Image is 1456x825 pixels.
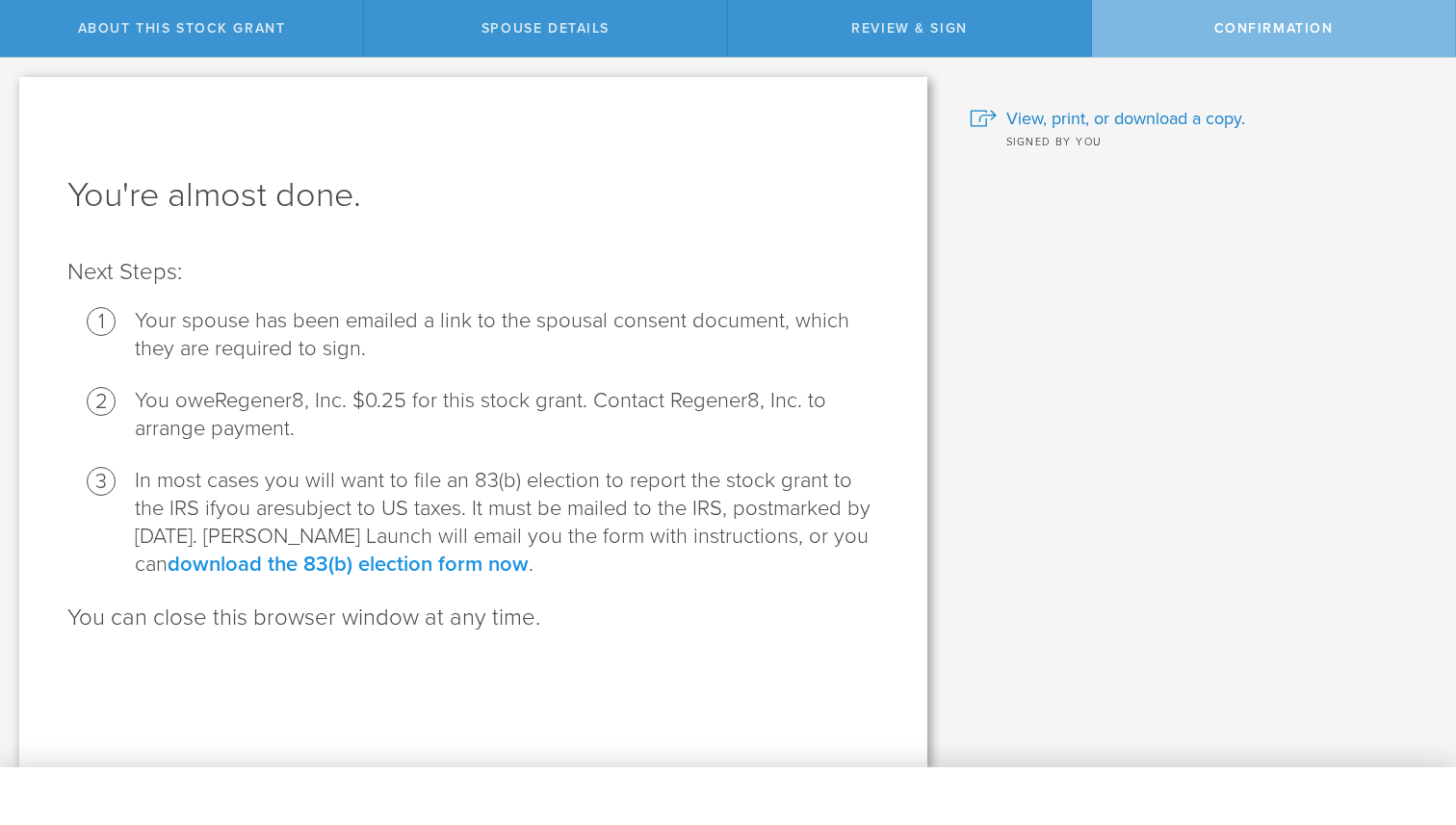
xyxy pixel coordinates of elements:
[481,20,610,37] span: Spouse Details
[1214,20,1334,37] span: Confirmation
[135,388,215,413] span: You owe
[1006,106,1245,131] span: View, print, or download a copy.
[135,387,879,443] li: Regener8, Inc. $0.25 for this stock grant. Contact Regener8, Inc. to arrange payment.
[168,552,529,577] a: download the 83(b) election form now
[78,20,286,37] span: About this stock grant
[67,257,879,288] p: Next Steps:
[970,131,1427,150] div: Signed by you
[67,603,879,633] p: You can close this browser window at any time.
[851,20,968,37] span: Review & Sign
[135,307,879,363] li: Your spouse has been emailed a link to the spousal consent document, which they are required to s...
[67,172,879,219] h1: You're almost done.
[135,467,879,579] li: In most cases you will want to file an 83(b) election to report the stock grant to the IRS if sub...
[216,496,285,521] span: you are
